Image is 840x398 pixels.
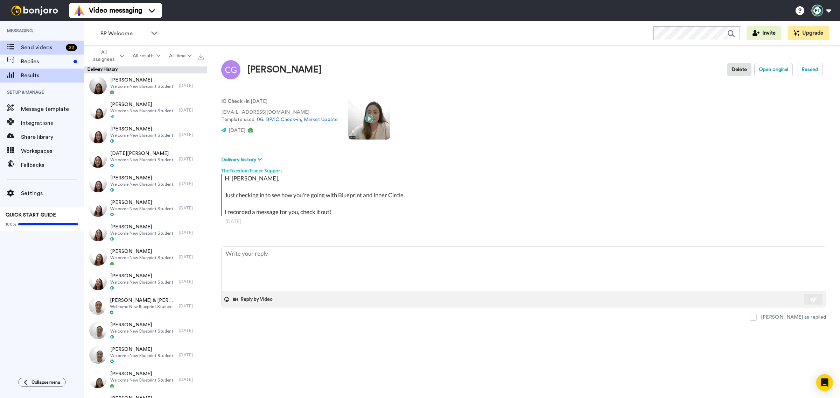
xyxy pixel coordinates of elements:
[110,108,173,114] span: Welcome New Blueprint Student
[221,156,264,164] button: Delivery history
[225,174,824,216] div: Hi [PERSON_NAME], Just checking in to see how you're going with Blueprint and Inner Circle. I rec...
[179,254,204,260] div: [DATE]
[89,322,107,339] img: a305ad04-656f-40b5-8826-637a09dafbfc-thumb.jpg
[128,50,164,62] button: All results
[179,205,204,211] div: [DATE]
[110,126,173,133] span: [PERSON_NAME]
[179,107,204,113] div: [DATE]
[110,279,173,285] span: Welcome New Blueprint Student
[110,150,173,157] span: [DATE][PERSON_NAME]
[110,157,173,163] span: Welcome New Blueprint Student
[179,230,204,235] div: [DATE]
[179,303,204,309] div: [DATE]
[18,378,66,387] button: Collapse menu
[84,269,207,294] a: [PERSON_NAME]Welcome New Blueprint Student[DATE]
[754,63,793,76] button: Open original
[84,73,207,98] a: [PERSON_NAME]Welcome New Blueprint Student[DATE]
[89,126,107,143] img: 63bd8de4-2766-470f-9526-aed35afaf276-thumb.jpg
[110,321,173,328] span: [PERSON_NAME]
[84,294,207,318] a: [PERSON_NAME] & [PERSON_NAME]Welcome New Blueprint Student[DATE]
[89,371,107,388] img: 8fa30e65-fab7-49be-98a4-0032721ffb89-thumb.jpg
[179,132,204,137] div: [DATE]
[89,175,107,192] img: 393785d3-df27-4df7-997f-47224df94af9-thumb.jpg
[788,26,829,40] button: Upgrade
[84,196,207,220] a: [PERSON_NAME]Welcome New Blueprint Student[DATE]
[85,46,128,66] button: All assignees
[21,43,63,52] span: Send videos
[110,304,176,310] span: Welcome New Blueprint Student
[179,377,204,382] div: [DATE]
[110,346,173,353] span: [PERSON_NAME]
[84,66,207,73] div: Delivery History
[232,294,275,305] button: Reply by Video
[221,60,240,79] img: Image of Charlee Gillham
[84,343,207,367] a: [PERSON_NAME]Welcome New Blueprint Student[DATE]
[73,5,85,16] img: vm-color.svg
[89,273,107,290] img: 1d4c6534-f1a8-4b40-b56d-2fb279aef4ad-thumb.jpg
[84,171,207,196] a: [PERSON_NAME]Welcome New Blueprint Student[DATE]
[221,164,826,174] div: TheFreedomTrader Support
[6,221,16,227] span: 100%
[89,6,142,15] span: Video messaging
[198,54,204,59] img: export.svg
[6,213,56,218] span: QUICK START GUIDE
[84,220,207,245] a: [PERSON_NAME]Welcome New Blueprint Student[DATE]
[179,83,204,88] div: [DATE]
[84,318,207,343] a: [PERSON_NAME]Welcome New Blueprint Student[DATE]
[257,117,338,122] a: 06. BP/IC Check-in, Market Update
[84,367,207,392] a: [PERSON_NAME]Welcome New Blueprint Student[DATE]
[225,218,822,225] div: [DATE]
[110,182,173,187] span: Welcome New Blueprint Student
[110,370,173,377] span: [PERSON_NAME]
[247,65,322,75] div: [PERSON_NAME]
[165,50,196,62] button: All time
[221,98,338,105] p: : [DATE]
[110,101,173,108] span: [PERSON_NAME]
[84,245,207,269] a: [PERSON_NAME]Welcome New Blueprint Student[DATE]
[89,346,107,364] img: 4ab665f2-fe0f-4864-9bc8-d251bb6dc807-thumb.jpg
[84,147,207,171] a: [DATE][PERSON_NAME]Welcome New Blueprint Student[DATE]
[727,63,751,76] button: Delete
[21,105,84,113] span: Message template
[8,6,61,15] img: bj-logo-header-white.svg
[89,199,107,217] img: 079696b2-e701-43bb-9d83-633d4a6c1252-thumb.jpg
[21,147,84,155] span: Workspaces
[90,49,118,63] span: All assignees
[89,77,107,94] img: 5772b5b7-b11c-4c6b-b301-49ceb4cc695f-thumb.jpg
[761,314,826,321] div: [PERSON_NAME] as replied
[21,57,71,66] span: Replies
[221,109,338,123] p: [EMAIL_ADDRESS][DOMAIN_NAME] Template used:
[179,328,204,333] div: [DATE]
[110,77,173,84] span: [PERSON_NAME]
[110,199,173,206] span: [PERSON_NAME]
[89,150,107,168] img: ee9bf3b0-25e5-4884-acf2-ac4c225bd0f2-thumb.jpg
[89,248,107,266] img: 490fe77f-1503-4757-a8f2-ca87f20b1fa9-thumb.jpg
[110,328,173,334] span: Welcome New Blueprint Student
[221,99,250,104] strong: IC Check -In
[179,156,204,162] div: [DATE]
[110,133,173,138] span: Welcome New Blueprint Student
[21,189,84,198] span: Settings
[110,272,173,279] span: [PERSON_NAME]
[110,353,173,358] span: Welcome New Blueprint Student
[110,377,173,383] span: Welcome New Blueprint Student
[110,84,173,89] span: Welcome New Blueprint Student
[816,374,833,391] div: Open Intercom Messenger
[21,133,84,141] span: Share library
[89,101,107,119] img: a52c73f3-92b2-444e-8864-d4844b4d4e3a-thumb.jpg
[31,379,60,385] span: Collapse menu
[110,297,176,304] span: [PERSON_NAME] & [PERSON_NAME]
[179,352,204,358] div: [DATE]
[110,255,173,261] span: Welcome New Blueprint Student
[179,181,204,186] div: [DATE]
[21,161,84,169] span: Fallbacks
[196,51,206,61] button: Export all results that match these filters now.
[89,224,107,241] img: 7666966b-ee52-45f3-951f-af5e32dd8724-thumb.jpg
[110,223,173,230] span: [PERSON_NAME]
[21,71,84,80] span: Results
[747,26,781,40] a: Invite
[797,63,822,76] button: Resend
[21,119,84,127] span: Integrations
[810,297,818,302] img: send-white.svg
[66,44,77,51] div: 22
